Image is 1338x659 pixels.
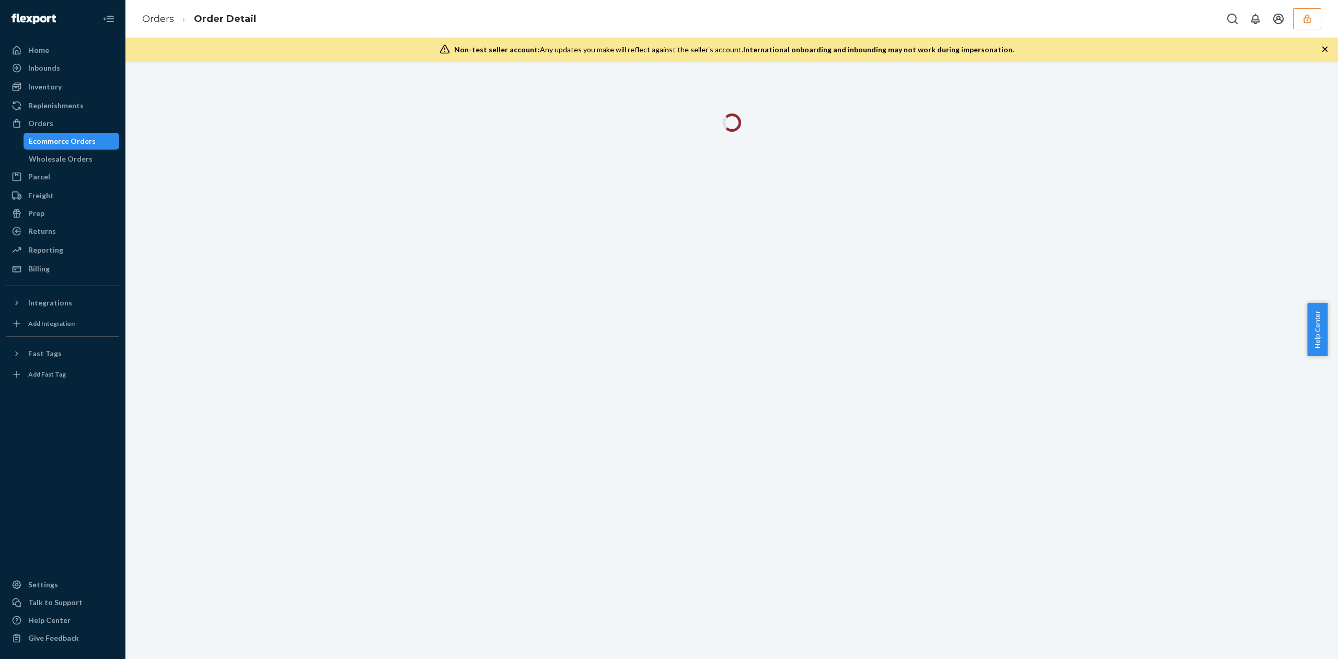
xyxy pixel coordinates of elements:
[6,242,119,258] a: Reporting
[1307,303,1328,356] button: Help Center
[28,82,62,92] div: Inventory
[743,45,1014,54] span: International onboarding and inbounding may not work during impersonation.
[98,8,119,29] button: Close Navigation
[454,45,540,54] span: Non-test seller account:
[142,13,174,25] a: Orders
[28,226,56,236] div: Returns
[28,580,58,590] div: Settings
[24,151,120,167] a: Wholesale Orders
[6,630,119,646] button: Give Feedback
[1268,8,1289,29] button: Open account menu
[6,78,119,95] a: Inventory
[29,136,96,146] div: Ecommerce Orders
[454,44,1014,55] div: Any updates you make will reflect against the seller's account.
[6,576,119,593] a: Settings
[6,315,119,332] a: Add Integration
[6,115,119,132] a: Orders
[28,597,83,608] div: Talk to Support
[28,190,54,201] div: Freight
[6,294,119,311] button: Integrations
[6,97,119,114] a: Replenishments
[28,63,60,73] div: Inbounds
[6,205,119,222] a: Prep
[29,154,93,164] div: Wholesale Orders
[28,319,75,328] div: Add Integration
[28,370,66,379] div: Add Fast Tag
[6,366,119,383] a: Add Fast Tag
[28,172,50,182] div: Parcel
[28,245,63,255] div: Reporting
[6,168,119,185] a: Parcel
[28,208,44,219] div: Prep
[6,345,119,362] button: Fast Tags
[1245,8,1266,29] button: Open notifications
[6,187,119,204] a: Freight
[1222,8,1243,29] button: Open Search Box
[194,13,256,25] a: Order Detail
[28,100,84,111] div: Replenishments
[6,260,119,277] a: Billing
[6,223,119,240] a: Returns
[28,615,71,626] div: Help Center
[134,4,264,35] ol: breadcrumbs
[28,298,72,308] div: Integrations
[28,45,49,55] div: Home
[11,14,56,24] img: Flexport logo
[6,42,119,59] a: Home
[24,133,120,150] a: Ecommerce Orders
[28,633,79,643] div: Give Feedback
[6,612,119,629] a: Help Center
[6,594,119,611] button: Talk to Support
[6,60,119,76] a: Inbounds
[28,348,62,359] div: Fast Tags
[28,264,50,274] div: Billing
[28,118,53,129] div: Orders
